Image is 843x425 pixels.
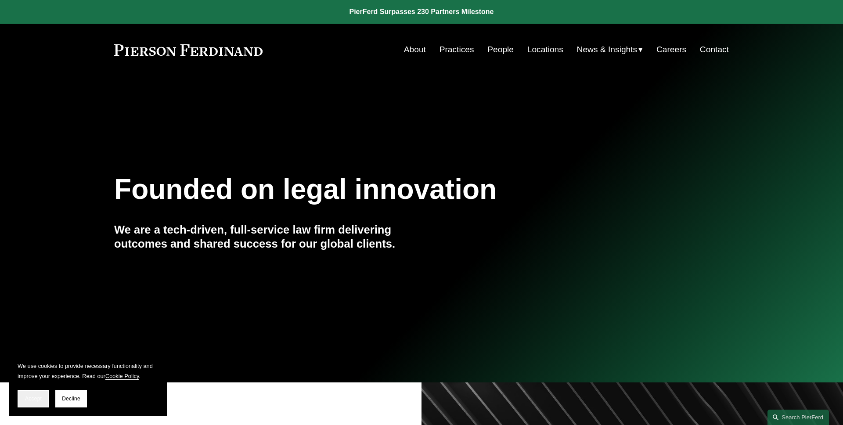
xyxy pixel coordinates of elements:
button: Accept [18,390,49,407]
button: Decline [55,390,87,407]
a: Cookie Policy [105,373,139,379]
a: folder dropdown [577,41,643,58]
span: Accept [25,396,42,402]
span: Decline [62,396,80,402]
a: People [487,41,514,58]
a: Contact [700,41,729,58]
a: About [404,41,426,58]
a: Search this site [767,410,829,425]
p: We use cookies to provide necessary functionality and improve your experience. Read our . [18,361,158,381]
a: Careers [656,41,686,58]
a: Practices [440,41,474,58]
h1: Founded on legal innovation [114,173,627,205]
span: News & Insights [577,42,638,58]
h4: We are a tech-driven, full-service law firm delivering outcomes and shared success for our global... [114,223,421,251]
section: Cookie banner [9,352,167,416]
a: Locations [527,41,563,58]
